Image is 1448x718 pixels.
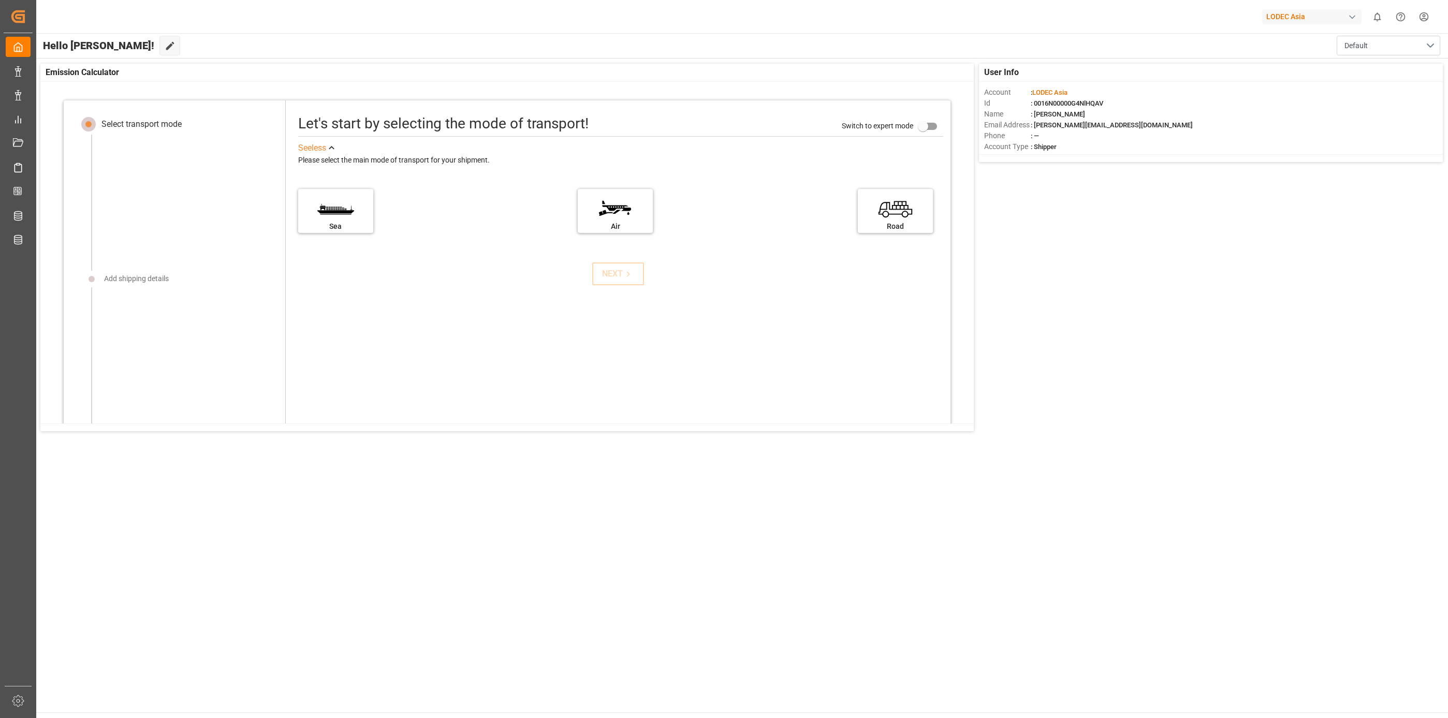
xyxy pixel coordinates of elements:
span: : 0016N00000G4NlHQAV [1031,99,1103,107]
span: Phone [984,130,1031,141]
div: NEXT [602,268,634,280]
span: Name [984,109,1031,120]
span: : Shipper [1031,143,1057,151]
div: Please select the main mode of transport for your shipment. [298,154,944,167]
span: Hello [PERSON_NAME]! [43,36,154,55]
button: show 0 new notifications [1366,5,1389,28]
span: Id [984,98,1031,109]
div: Road [863,221,928,232]
div: Let's start by selecting the mode of transport! [298,113,589,135]
div: Add shipping details [104,273,169,284]
button: open menu [1337,36,1440,55]
span: : — [1031,132,1039,140]
div: Select transport mode [101,118,182,130]
span: : [1031,89,1067,96]
span: Emission Calculator [46,66,119,79]
div: Sea [303,221,368,232]
span: Email Address [984,120,1031,130]
span: : [PERSON_NAME] [1031,110,1085,118]
button: Help Center [1389,5,1412,28]
span: Account [984,87,1031,98]
div: LODEC Asia [1262,9,1362,24]
span: User Info [984,66,1019,79]
div: Air [583,221,648,232]
span: LODEC Asia [1032,89,1067,96]
button: NEXT [592,262,644,285]
button: LODEC Asia [1262,7,1366,26]
span: : [PERSON_NAME][EMAIL_ADDRESS][DOMAIN_NAME] [1031,121,1193,129]
span: Default [1344,40,1368,51]
span: Account Type [984,141,1031,152]
span: Switch to expert mode [842,122,913,130]
div: See less [298,142,326,154]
